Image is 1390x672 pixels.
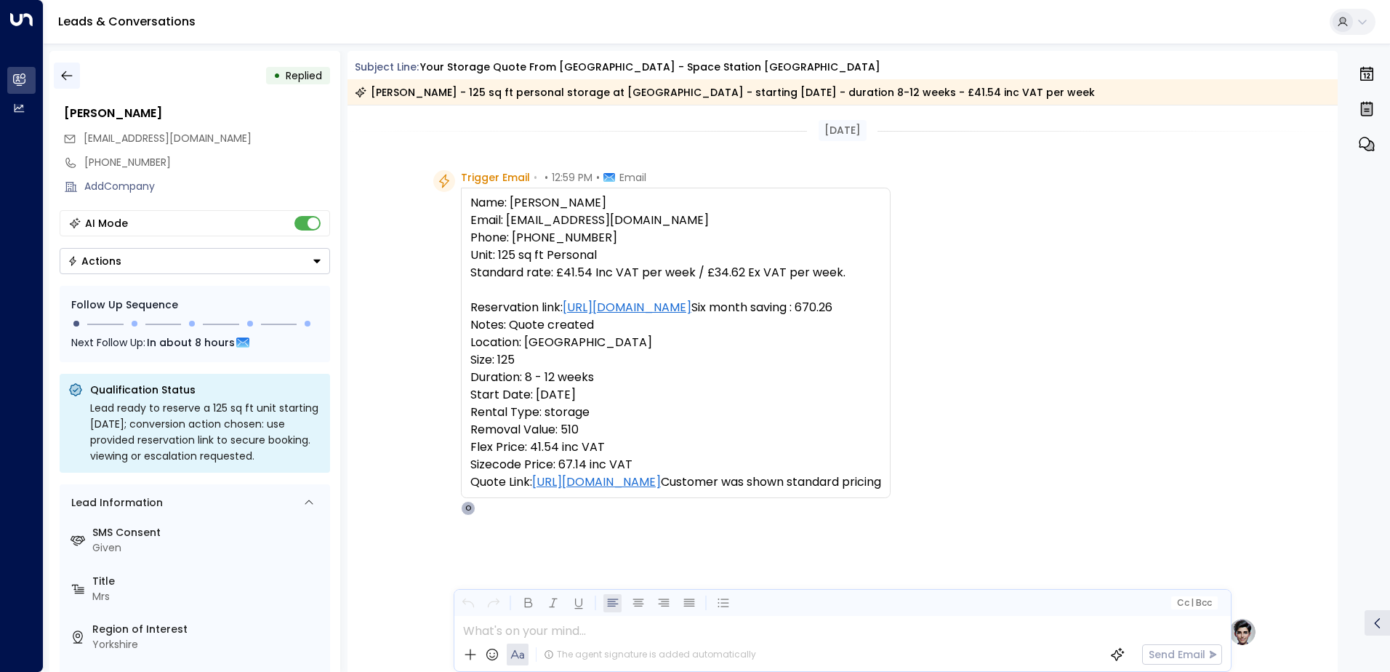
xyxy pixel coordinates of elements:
[1228,617,1257,647] img: profile-logo.png
[563,299,691,316] a: [URL][DOMAIN_NAME]
[1170,596,1217,610] button: Cc|Bcc
[619,170,646,185] span: Email
[1176,598,1211,608] span: Cc Bcc
[1191,598,1194,608] span: |
[552,170,592,185] span: 12:59 PM
[68,255,121,268] div: Actions
[84,179,330,194] div: AddCompany
[819,120,867,141] div: [DATE]
[60,248,330,274] div: Button group with a nested menu
[84,131,252,145] span: [EMAIL_ADDRESS][DOMAIN_NAME]
[484,594,502,612] button: Redo
[84,131,252,146] span: susansparks@hotmail.co.uk
[92,589,324,604] div: Mrs
[92,637,324,652] div: Yorkshire
[534,170,537,185] span: •
[92,574,324,589] label: Title
[147,335,235,351] span: In about 8 hours
[355,85,1095,100] div: [PERSON_NAME] - 125 sq ft personal storage at [GEOGRAPHIC_DATA] - starting [DATE] - duration 8-12...
[461,170,530,185] span: Trigger Email
[71,335,318,351] div: Next Follow Up:
[92,540,324,556] div: Given
[84,155,330,170] div: [PHONE_NUMBER]
[58,13,196,30] a: Leads & Conversations
[85,216,128,231] div: AI Mode
[90,383,321,397] p: Qualification Status
[286,68,322,83] span: Replied
[355,60,419,74] span: Subject Line:
[544,648,756,661] div: The agent signature is added automatically
[470,194,881,491] pre: Name: [PERSON_NAME] Email: [EMAIL_ADDRESS][DOMAIN_NAME] Phone: [PHONE_NUMBER] Unit: 125 sq ft Per...
[64,105,330,122] div: [PERSON_NAME]
[71,297,318,313] div: Follow Up Sequence
[92,622,324,637] label: Region of Interest
[532,473,661,491] a: [URL][DOMAIN_NAME]
[420,60,880,75] div: Your storage quote from [GEOGRAPHIC_DATA] - Space Station [GEOGRAPHIC_DATA]
[66,495,163,511] div: Lead Information
[92,525,324,540] label: SMS Consent
[60,248,330,274] button: Actions
[90,400,321,464] div: Lead ready to reserve a 125 sq ft unit starting [DATE]; conversion action chosen: use provided re...
[596,170,600,185] span: •
[461,501,475,516] div: O
[273,63,281,89] div: •
[545,170,548,185] span: •
[459,594,477,612] button: Undo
